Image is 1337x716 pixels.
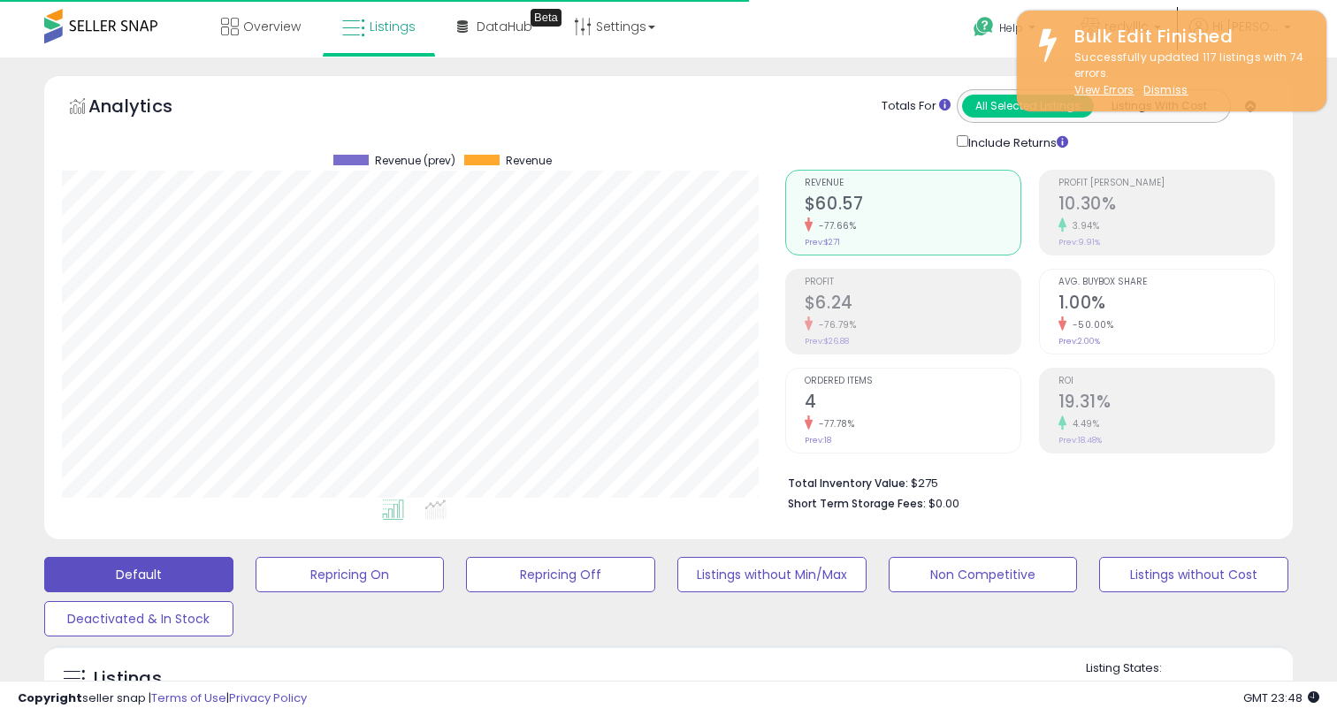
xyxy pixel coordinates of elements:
[1058,194,1274,217] h2: 10.30%
[1143,82,1188,97] u: Dismiss
[788,471,1262,492] li: $275
[375,155,455,167] span: Revenue (prev)
[18,689,82,706] strong: Copyright
[243,18,301,35] span: Overview
[44,601,233,636] button: Deactivated & In Stock
[999,20,1023,35] span: Help
[1058,336,1100,347] small: Prev: 2.00%
[928,495,959,512] span: $0.00
[1066,318,1114,331] small: -50.00%
[805,237,840,248] small: Prev: $271
[805,179,1020,188] span: Revenue
[1058,179,1274,188] span: Profit [PERSON_NAME]
[1058,392,1274,415] h2: 19.31%
[805,194,1020,217] h2: $60.57
[1099,557,1288,592] button: Listings without Cost
[959,3,1053,57] a: Help
[805,278,1020,287] span: Profit
[813,318,857,331] small: -76.79%
[1086,660,1294,677] p: Listing States:
[788,476,908,491] b: Total Inventory Value:
[805,392,1020,415] h2: 4
[813,219,857,232] small: -77.66%
[1074,82,1135,97] a: View Errors
[677,557,867,592] button: Listings without Min/Max
[370,18,416,35] span: Listings
[889,557,1078,592] button: Non Competitive
[805,336,849,347] small: Prev: $26.88
[1058,377,1274,386] span: ROI
[1058,278,1274,287] span: Avg. Buybox Share
[1058,237,1100,248] small: Prev: 9.91%
[973,16,995,38] i: Get Help
[805,377,1020,386] span: Ordered Items
[1066,417,1100,430] small: 4.49%
[805,293,1020,316] h2: $6.24
[1061,50,1313,99] div: Successfully updated 117 listings with 74 errors.
[1061,24,1313,50] div: Bulk Edit Finished
[788,496,926,511] b: Short Term Storage Fees:
[944,132,1089,152] div: Include Returns
[805,435,831,446] small: Prev: 18
[44,557,233,592] button: Default
[229,689,307,706] a: Privacy Policy
[813,417,855,430] small: -77.78%
[94,666,162,691] h5: Listings
[1058,435,1102,446] small: Prev: 18.48%
[531,9,562,27] div: Tooltip anchor
[1243,689,1319,706] span: 2025-09-9 23:48 GMT
[466,557,655,592] button: Repricing Off
[256,557,445,592] button: Repricing On
[477,18,532,35] span: DataHub
[18,690,307,707] div: seller snap | |
[1058,293,1274,316] h2: 1.00%
[882,98,951,115] div: Totals For
[151,689,226,706] a: Terms of Use
[506,155,552,167] span: Revenue
[962,95,1094,118] button: All Selected Listings
[88,94,207,123] h5: Analytics
[1066,219,1100,232] small: 3.94%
